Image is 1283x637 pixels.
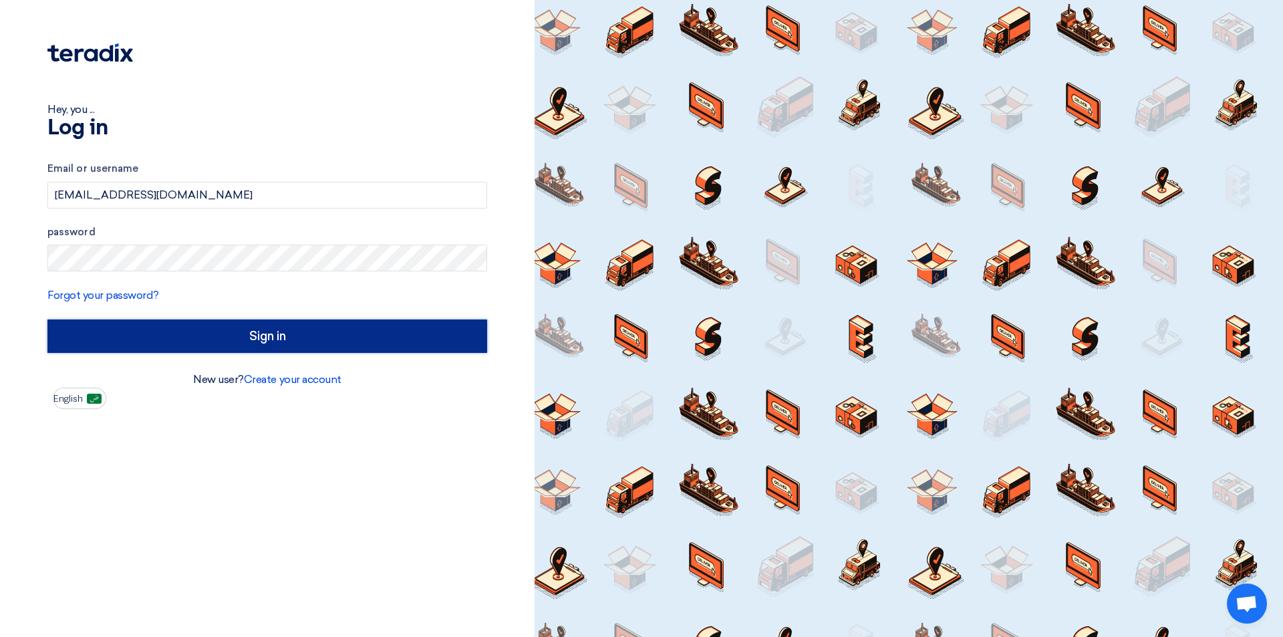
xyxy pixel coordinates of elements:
[47,289,159,301] a: Forgot your password?
[47,320,487,353] input: Sign in
[193,373,244,386] font: New user?
[87,394,102,404] img: ar-AR.png
[1227,584,1267,624] a: Open chat
[47,118,108,139] font: Log in
[53,393,83,404] font: English
[47,103,94,116] font: Hey, you ...
[47,43,133,62] img: Teradix logo
[53,388,106,409] button: English
[47,226,96,238] font: password
[244,373,341,386] a: Create your account
[47,182,487,209] input: Enter your business email or username
[47,162,138,174] font: Email or username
